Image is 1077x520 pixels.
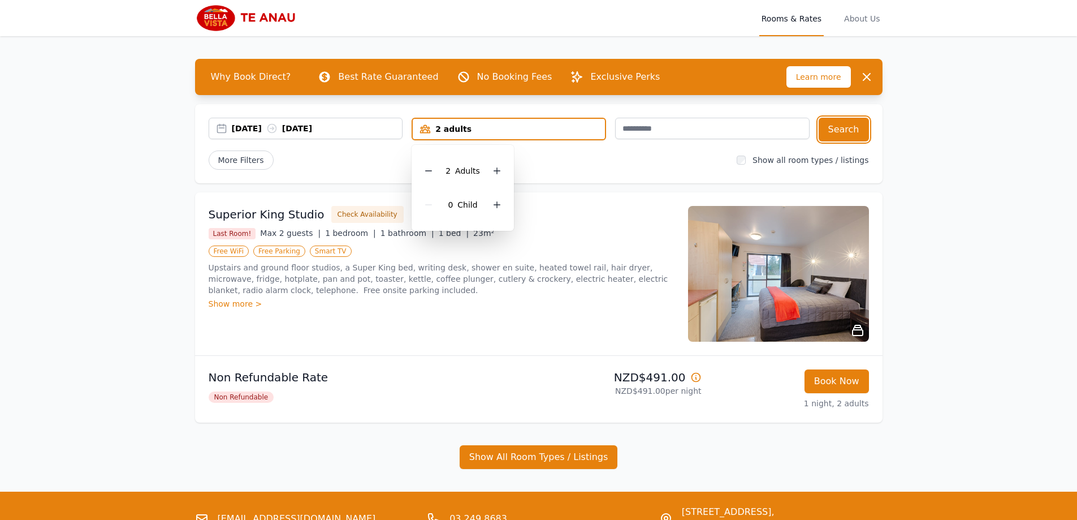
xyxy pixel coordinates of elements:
[380,229,434,238] span: 1 bathroom |
[448,200,453,209] span: 0
[209,298,674,310] div: Show more >
[310,246,352,257] span: Smart TV
[457,200,477,209] span: Child
[209,207,325,222] h3: Superior King Studio
[460,445,618,469] button: Show All Room Types / Listings
[804,369,869,393] button: Book Now
[202,66,300,88] span: Why Book Direct?
[445,166,451,175] span: 2
[439,229,469,238] span: 1 bed |
[209,392,274,403] span: Non Refundable
[325,229,376,238] span: 1 bedroom |
[253,246,305,257] span: Free Parking
[477,70,552,84] p: No Booking Fees
[209,246,249,257] span: Free WiFi
[543,369,702,385] p: NZD$491.00
[682,505,851,519] span: [STREET_ADDRESS],
[338,70,438,84] p: Best Rate Guaranteed
[209,228,256,239] span: Last Room!
[413,123,605,135] div: 2 adults
[786,66,851,88] span: Learn more
[455,166,480,175] span: Adult s
[209,151,274,170] span: More Filters
[819,118,869,141] button: Search
[752,156,868,165] label: Show all room types / listings
[195,5,304,32] img: Bella Vista Te Anau
[473,229,494,238] span: 23m²
[260,229,321,238] span: Max 2 guests |
[543,385,702,397] p: NZD$491.00 per night
[331,206,404,223] button: Check Availability
[232,123,403,134] div: [DATE] [DATE]
[209,369,534,385] p: Non Refundable Rate
[711,398,869,409] p: 1 night, 2 adults
[590,70,660,84] p: Exclusive Perks
[209,262,674,296] p: Upstairs and ground floor studios, a Super King bed, writing desk, shower en suite, heated towel ...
